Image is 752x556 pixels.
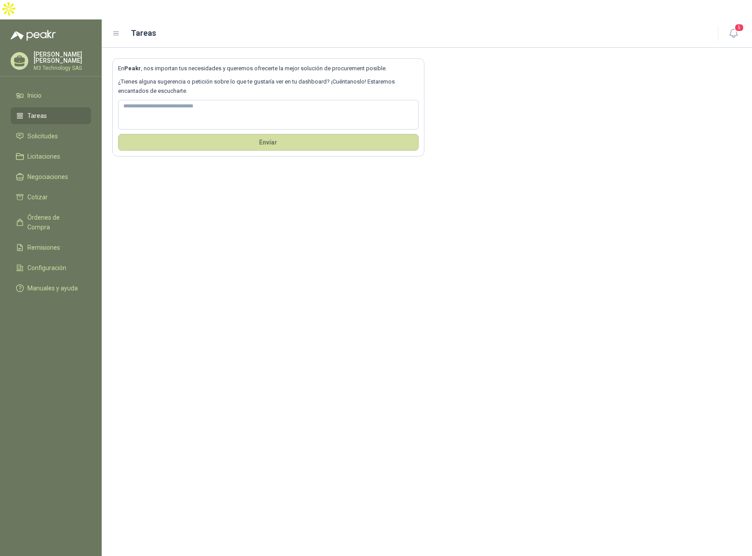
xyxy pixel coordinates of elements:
span: Solicitudes [27,131,58,141]
span: Manuales y ayuda [27,283,78,293]
span: Órdenes de Compra [27,213,83,232]
a: Inicio [11,87,91,104]
a: Órdenes de Compra [11,209,91,236]
span: Inicio [27,91,42,100]
span: Configuración [27,263,66,273]
b: Peakr [124,65,141,72]
a: Negociaciones [11,168,91,185]
p: En , nos importan tus necesidades y queremos ofrecerte la mejor solución de procurement posible. [118,64,419,73]
button: 5 [725,26,741,42]
span: Tareas [27,111,47,121]
span: Licitaciones [27,152,60,161]
a: Remisiones [11,239,91,256]
span: Remisiones [27,243,60,252]
button: Envíar [118,134,419,151]
p: [PERSON_NAME] [PERSON_NAME] [34,51,91,64]
a: Licitaciones [11,148,91,165]
h1: Tareas [131,27,156,39]
a: Cotizar [11,189,91,206]
span: Cotizar [27,192,48,202]
a: Solicitudes [11,128,91,145]
a: Manuales y ayuda [11,280,91,297]
p: ¿Tienes alguna sugerencia o petición sobre lo que te gustaría ver en tu dashboard? ¡Cuéntanoslo! ... [118,77,419,95]
a: Tareas [11,107,91,124]
span: 5 [734,23,744,32]
img: Logo peakr [11,30,56,41]
p: M3 Technology SAS [34,65,91,71]
a: Configuración [11,259,91,276]
span: Negociaciones [27,172,68,182]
